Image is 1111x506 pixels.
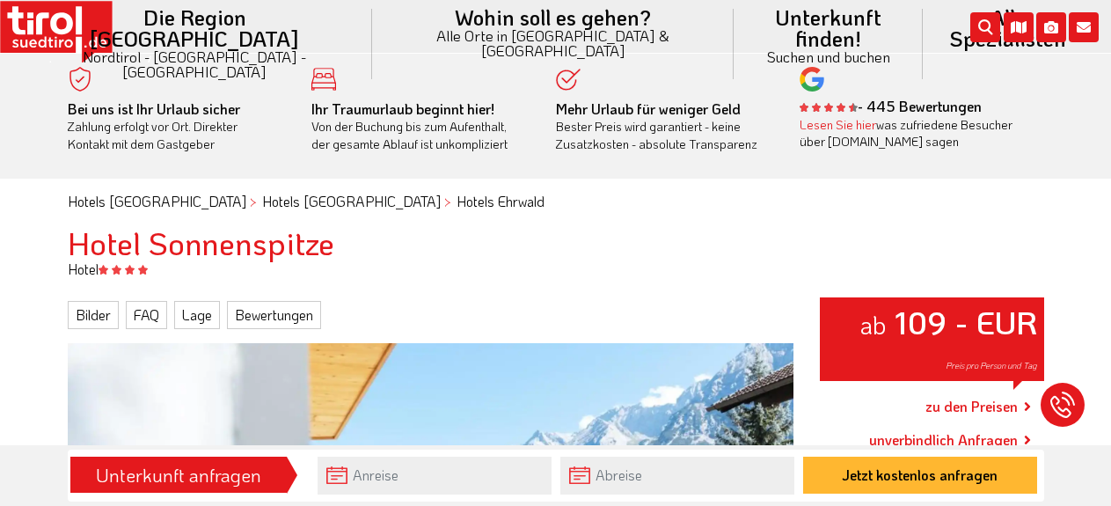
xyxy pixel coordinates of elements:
div: Zahlung erfolgt vor Ort. Direkter Kontakt mit dem Gastgeber [68,100,286,153]
input: Abreise [560,457,794,495]
a: unverbindlich Anfragen [869,429,1018,451]
small: Suchen und buchen [755,49,901,64]
b: - 445 Bewertungen [800,97,982,115]
i: Karte öffnen [1004,12,1034,42]
small: Nordtirol - [GEOGRAPHIC_DATA] - [GEOGRAPHIC_DATA] [39,49,351,79]
input: Anreise [318,457,552,495]
a: Bilder [68,301,119,329]
small: Alle Orte in [GEOGRAPHIC_DATA] & [GEOGRAPHIC_DATA] [393,28,713,58]
div: Von der Buchung bis zum Aufenthalt, der gesamte Ablauf ist unkompliziert [311,100,530,153]
span: Preis pro Person und Tag [946,360,1037,371]
div: Bester Preis wird garantiert - keine Zusatzkosten - absolute Transparenz [556,100,774,153]
i: Kontakt [1069,12,1099,42]
a: Lage [174,301,220,329]
a: zu den Preisen [925,385,1018,429]
small: ab [859,308,887,341]
strong: 109 - EUR [895,301,1037,342]
div: Hotel [55,260,1057,279]
b: Mehr Urlaub für weniger Geld [556,99,741,118]
a: FAQ [126,301,167,329]
a: Hotels Ehrwald [457,192,545,210]
a: Hotels [GEOGRAPHIC_DATA] [262,192,441,210]
div: was zufriedene Besucher über [DOMAIN_NAME] sagen [800,116,1018,150]
a: Bewertungen [227,301,321,329]
b: Ihr Traumurlaub beginnt hier! [311,99,494,118]
a: Lesen Sie hier [800,116,876,133]
h1: Hotel Sonnenspitze [68,225,1044,260]
b: Bei uns ist Ihr Urlaub sicher [68,99,240,118]
a: Hotels [GEOGRAPHIC_DATA] [68,192,246,210]
i: Fotogalerie [1036,12,1066,42]
div: Unterkunft anfragen [76,460,281,490]
button: Jetzt kostenlos anfragen [803,457,1037,494]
